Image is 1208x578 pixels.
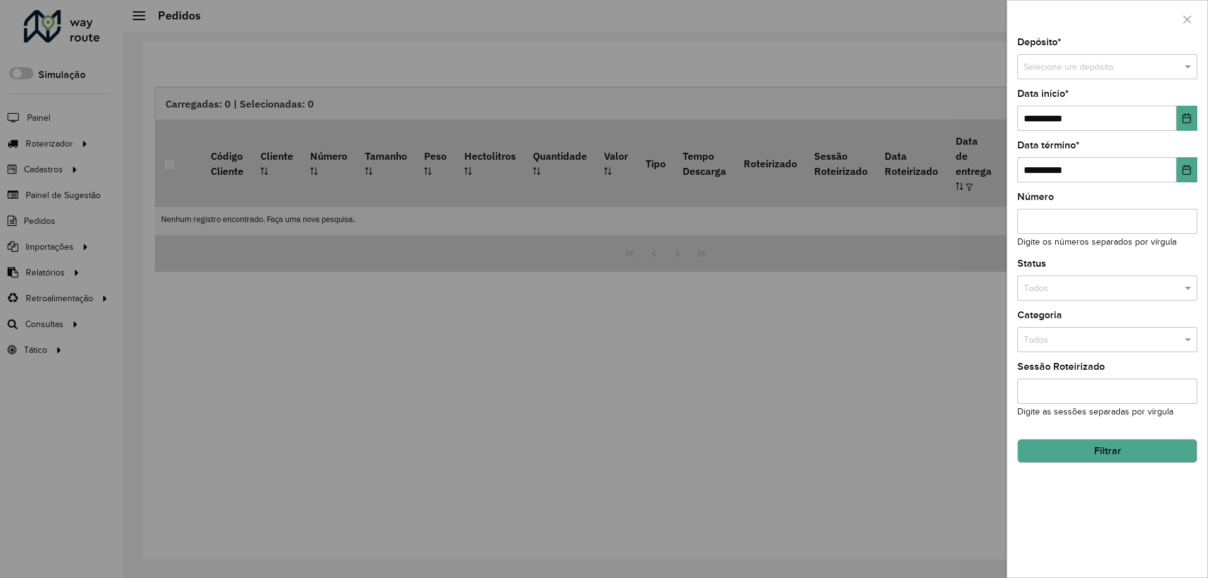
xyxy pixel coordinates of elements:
[1177,157,1197,182] button: Choose Date
[1017,439,1197,463] button: Filtrar
[1017,35,1061,50] label: Depósito
[1017,86,1069,101] label: Data início
[1017,138,1080,153] label: Data término
[1017,407,1173,416] small: Digite as sessões separadas por vírgula
[1017,256,1046,271] label: Status
[1017,359,1105,374] label: Sessão Roteirizado
[1017,189,1054,204] label: Número
[1177,106,1197,131] button: Choose Date
[1017,237,1177,247] small: Digite os números separados por vírgula
[1017,308,1062,323] label: Categoria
